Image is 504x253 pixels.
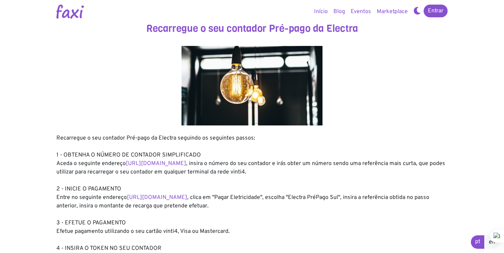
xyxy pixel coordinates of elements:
a: Eventos [348,5,374,19]
a: Blog [331,5,348,19]
a: Início [311,5,331,19]
h3: Recarregue o seu contador Pré-pago da Electra [56,23,448,35]
a: [URL][DOMAIN_NAME] [127,194,187,201]
a: pt [471,235,485,249]
img: Logotipo Faxi Online [56,5,84,19]
a: Entrar [424,5,448,17]
a: en [484,235,500,249]
a: [URL][DOMAIN_NAME] [126,160,186,167]
img: energy.jpg [182,46,322,125]
a: Marketplace [374,5,411,19]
